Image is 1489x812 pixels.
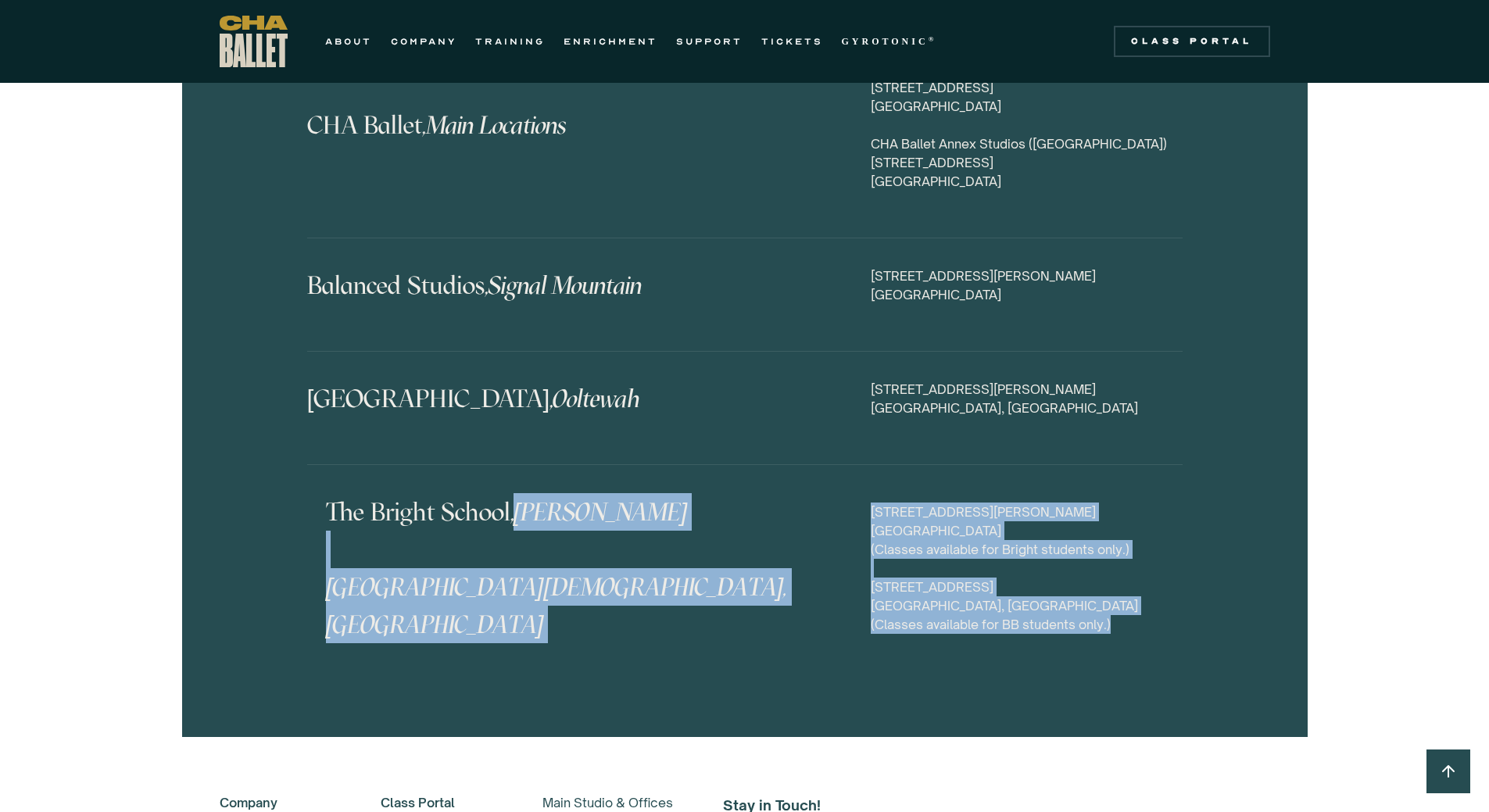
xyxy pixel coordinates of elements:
[488,270,642,300] em: Signal Mountain
[553,384,639,413] em: Ooltewah
[220,16,288,67] a: home
[381,793,500,812] a: Class Portal
[1123,35,1261,48] div: Class Portal
[307,106,852,144] h4: CHA Ballet,
[326,497,788,639] em: [PERSON_NAME] [GEOGRAPHIC_DATA][DEMOGRAPHIC_DATA], [GEOGRAPHIC_DATA]
[676,32,743,51] a: SUPPORT
[842,36,929,47] strong: GYROTONIC
[842,32,937,51] a: GYROTONIC®
[871,266,1183,304] div: [STREET_ADDRESS][PERSON_NAME] [GEOGRAPHIC_DATA]
[391,32,456,51] a: COMPANY
[761,32,823,51] a: TICKETS
[871,503,1183,634] div: [STREET_ADDRESS][PERSON_NAME] [GEOGRAPHIC_DATA] (Classes available for Bright students only.) [ST...
[325,32,372,51] a: ABOUT
[1114,26,1270,57] a: Class Portal
[307,380,852,417] h4: [GEOGRAPHIC_DATA],
[326,493,871,643] h4: The Bright School,
[871,59,1183,191] div: CHA Ballet Main Studios & Offices [STREET_ADDRESS] [GEOGRAPHIC_DATA] CHA Ballet Annex Studios ([G...
[871,380,1183,417] div: [STREET_ADDRESS][PERSON_NAME] [GEOGRAPHIC_DATA], [GEOGRAPHIC_DATA]
[307,266,852,304] h4: Balanced Studios,
[564,32,657,51] a: ENRICHMENT
[425,110,567,140] em: Main Locations
[220,793,339,812] a: Company
[929,35,937,43] sup: ®
[475,32,545,51] a: TRAINING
